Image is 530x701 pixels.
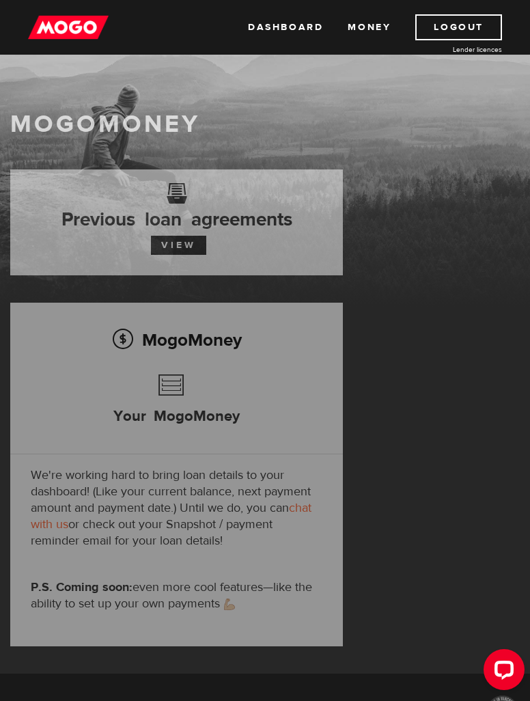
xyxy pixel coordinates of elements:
[10,110,520,139] h1: MogoMoney
[31,325,322,354] h2: MogoMoney
[224,599,235,610] img: strong arm emoji
[28,14,109,40] img: mogo_logo-11ee424be714fa7cbb0f0f49df9e16ec.png
[31,467,322,549] p: We're working hard to bring loan details to your dashboard! (Like your current balance, next paym...
[31,579,322,612] p: even more cool features—like the ability to set up your own payments
[113,368,240,445] h3: Your MogoMoney
[415,14,502,40] a: Logout
[31,579,132,595] strong: P.S. Coming soon:
[31,192,322,226] h3: Previous loan agreements
[248,14,323,40] a: Dashboard
[473,644,530,701] iframe: LiveChat chat widget
[400,44,502,55] a: Lender licences
[151,236,206,255] a: View
[31,500,311,532] a: chat with us
[348,14,391,40] a: Money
